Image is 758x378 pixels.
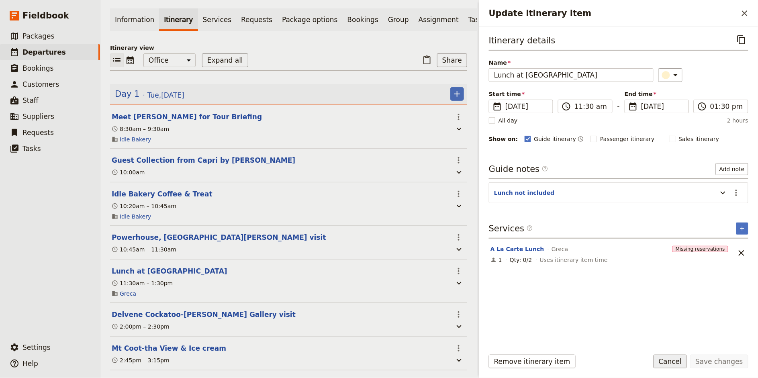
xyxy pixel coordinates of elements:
[697,102,707,111] span: ​
[654,355,687,368] button: Cancel
[22,343,51,351] span: Settings
[527,225,533,235] span: ​
[489,7,738,19] h2: Update itinerary item
[510,256,532,264] div: Qty: 0/2
[112,168,145,176] div: 10:00am
[452,264,466,278] button: Actions
[112,310,296,319] button: Edit this itinerary item
[22,64,53,72] span: Bookings
[112,245,176,253] div: 10:45am – 11:30am
[562,102,571,111] span: ​
[414,8,464,31] a: Assignment
[489,90,553,98] span: Start time
[464,8,492,31] a: Tasks
[490,256,502,264] div: 1
[489,223,533,235] h3: Services
[727,116,748,125] span: 2 hours
[112,279,173,287] div: 11:30am – 1:30pm
[112,155,295,165] button: Edit this itinerary item
[236,8,277,31] a: Requests
[452,110,466,124] button: Actions
[716,163,748,175] button: Add note
[489,35,556,47] h3: Itinerary details
[672,246,728,252] span: Missing reservations
[452,153,466,167] button: Actions
[574,102,607,111] input: ​
[22,10,69,22] span: Fieldbook
[383,8,414,31] a: Group
[420,53,434,67] button: Paste itinerary item
[159,8,198,31] a: Itinerary
[735,246,748,260] button: Unlink service
[452,231,466,244] button: Actions
[22,48,66,56] span: Departures
[505,102,548,111] span: [DATE]
[22,360,38,368] span: Help
[115,88,184,100] button: Edit day information
[22,32,54,40] span: Packages
[115,88,140,100] span: Day 1
[494,189,555,197] button: Lunch not included
[600,135,654,143] span: Passenger itinerary
[124,53,137,67] button: Calendar view
[735,33,748,47] button: Copy itinerary item
[202,53,248,67] button: Expand all
[147,90,184,100] span: Tue , [DATE]
[489,59,654,67] span: Name
[110,8,159,31] a: Information
[110,44,467,52] p: Itinerary view
[22,96,39,104] span: Staff
[489,135,518,143] div: Show on:
[22,145,41,153] span: Tasks
[534,135,576,143] span: Guide itinerary
[628,102,638,111] span: ​
[527,225,533,231] span: ​
[499,116,518,125] span: All day
[112,343,226,353] button: Edit this itinerary item
[452,341,466,355] button: Actions
[198,8,237,31] a: Services
[120,290,136,298] a: Greca
[736,223,748,235] button: Add service inclusion
[710,102,743,111] input: ​
[552,245,568,253] span: Greca
[110,53,124,67] button: List view
[489,163,548,175] h3: Guide notes
[112,202,176,210] div: 10:20am – 10:45am
[690,355,748,368] button: Save changes
[542,166,548,172] span: ​
[658,68,682,82] button: ​
[625,90,689,98] span: End time
[489,68,654,82] input: Name
[641,102,684,111] span: [DATE]
[120,212,151,221] a: Idle Bakery
[22,80,59,88] span: Customers
[277,8,342,31] a: Package options
[112,112,262,122] button: Edit this itinerary item
[540,256,608,264] span: Uses itinerary item time
[112,233,326,242] button: Edit this itinerary item
[112,266,227,276] button: Edit this itinerary item
[452,308,466,321] button: Actions
[112,189,212,199] button: Edit this itinerary item
[617,101,620,113] span: -
[120,135,151,143] a: Idle Bakery
[437,53,467,67] button: Share
[112,323,170,331] div: 2:00pm – 2:30pm
[729,186,743,200] button: Actions
[679,135,719,143] span: Sales itinerary
[343,8,383,31] a: Bookings
[489,355,576,368] button: Remove itinerary item
[22,112,54,121] span: Suppliers
[112,356,170,364] div: 2:45pm – 3:15pm
[22,129,54,137] span: Requests
[112,125,169,133] div: 8:30am – 9:30am
[492,102,502,111] span: ​
[663,70,680,80] div: ​
[450,87,464,101] button: Add
[490,245,544,253] button: Edit this service option
[452,187,466,201] button: Actions
[542,166,548,175] span: ​
[738,6,752,20] button: Close drawer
